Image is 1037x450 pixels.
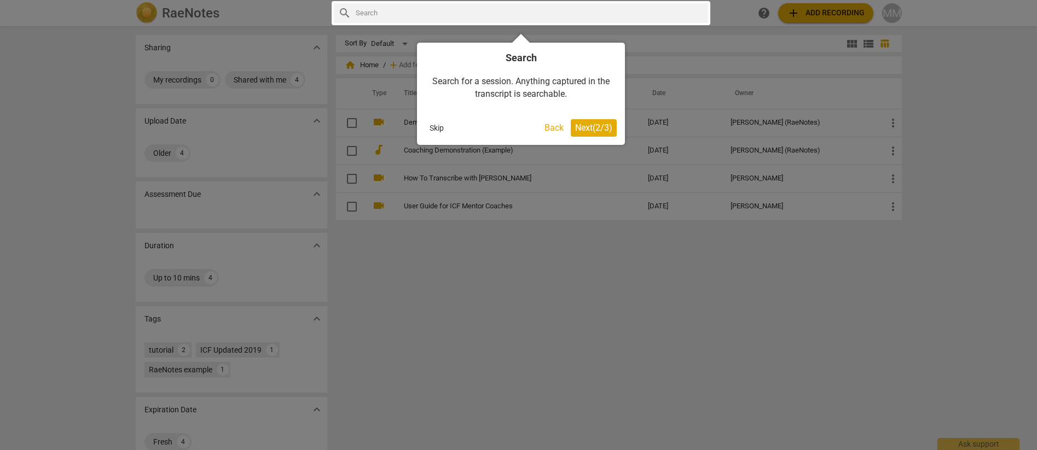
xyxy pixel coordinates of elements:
button: Next [571,119,617,137]
button: Back [540,119,568,137]
span: Next ( 2 / 3 ) [575,122,612,133]
button: Skip [425,120,448,136]
h4: Search [425,51,617,65]
div: Search for a session. Anything captured in the transcript is searchable. [425,65,617,111]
